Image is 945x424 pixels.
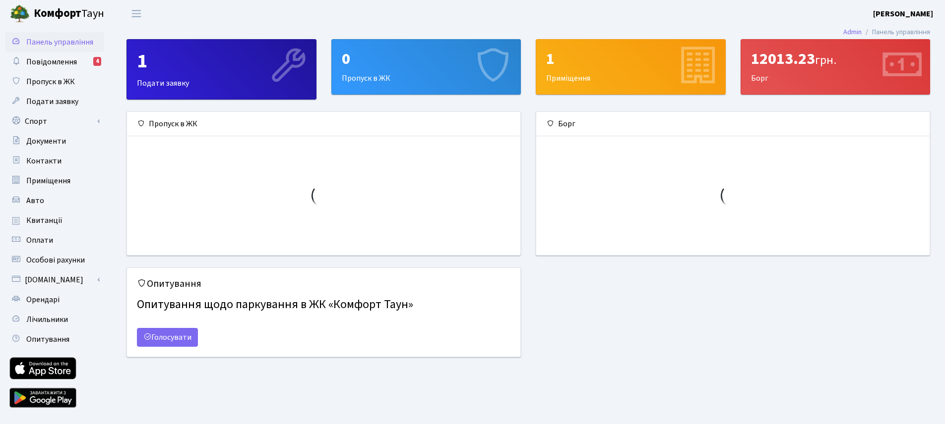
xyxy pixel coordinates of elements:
[536,40,725,94] div: Приміщення
[536,39,726,95] a: 1Приміщення
[5,211,104,230] a: Квитанції
[10,4,30,24] img: logo.png
[26,37,93,48] span: Панель управління
[843,27,862,37] a: Admin
[26,255,85,265] span: Особові рахунки
[26,195,44,206] span: Авто
[873,8,933,20] a: [PERSON_NAME]
[815,52,836,69] span: грн.
[536,112,930,136] div: Борг
[137,278,510,290] h5: Опитування
[5,250,104,270] a: Особові рахунки
[93,57,101,66] div: 4
[26,235,53,246] span: Оплати
[26,56,77,67] span: Повідомлення
[332,40,521,94] div: Пропуск в ЖК
[5,329,104,349] a: Опитування
[26,334,69,345] span: Опитування
[862,27,930,38] li: Панель управління
[5,111,104,131] a: Спорт
[873,8,933,19] b: [PERSON_NAME]
[26,294,60,305] span: Орендарі
[5,230,104,250] a: Оплати
[5,151,104,171] a: Контакти
[5,92,104,111] a: Подати заявку
[26,76,75,87] span: Пропуск в ЖК
[127,112,520,136] div: Пропуск в ЖК
[5,52,104,72] a: Повідомлення4
[26,96,78,107] span: Подати заявку
[741,40,930,94] div: Борг
[137,50,306,73] div: 1
[828,22,945,43] nav: breadcrumb
[26,215,63,226] span: Квитанції
[137,328,198,347] a: Голосувати
[127,40,316,99] div: Подати заявку
[5,270,104,290] a: [DOMAIN_NAME]
[34,5,81,21] b: Комфорт
[5,131,104,151] a: Документи
[137,294,510,316] h4: Опитування щодо паркування в ЖК «Комфорт Таун»
[5,290,104,310] a: Орендарі
[5,171,104,191] a: Приміщення
[5,310,104,329] a: Лічильники
[751,50,920,68] div: 12013.23
[26,136,66,147] span: Документи
[26,175,70,186] span: Приміщення
[5,32,104,52] a: Панель управління
[342,50,511,68] div: 0
[546,50,715,68] div: 1
[5,72,104,92] a: Пропуск в ЖК
[34,5,104,22] span: Таун
[126,39,316,100] a: 1Подати заявку
[124,5,149,22] button: Переключити навігацію
[26,156,62,166] span: Контакти
[331,39,521,95] a: 0Пропуск в ЖК
[5,191,104,211] a: Авто
[26,314,68,325] span: Лічильники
